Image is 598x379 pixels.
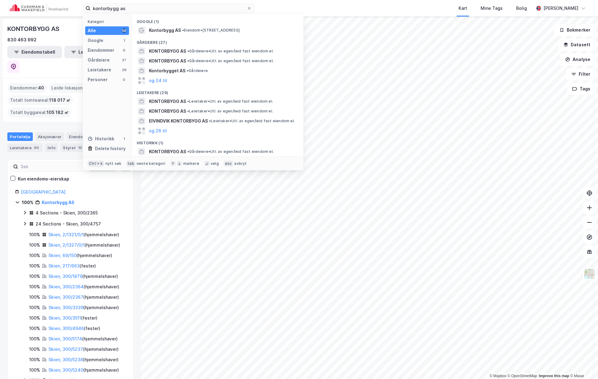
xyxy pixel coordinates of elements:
span: KONTORBYGG AS [149,98,186,105]
a: Skien, 300/4946 [48,326,84,331]
a: Skien, 300/5237 [48,347,83,352]
div: Eiendommer : [8,83,47,93]
button: Analyse [560,53,596,66]
a: Skien, 300/5240 [48,367,83,373]
a: Kontorbygg AS [42,200,74,205]
span: • [187,68,189,73]
div: ( hjemmelshaver ) [48,273,118,280]
span: Gårdeiere [187,68,208,73]
div: Google (1) [132,14,303,25]
span: Leietaker • Utl. av egen/leid fast eiendom el. [187,109,273,114]
div: velg [211,161,219,166]
div: Leietakere [7,143,43,152]
div: ( fester ) [48,314,97,322]
a: Skien, 69/150 [48,253,77,258]
span: Kontorbygget AS [149,67,185,74]
div: Mine Tags [481,5,503,12]
a: [GEOGRAPHIC_DATA] [21,189,66,195]
div: 100% [29,294,40,301]
div: 100% [22,199,33,206]
button: Tags [567,83,596,95]
button: og 24 til [149,77,167,84]
a: Skien, 300/3339 [48,305,83,310]
div: markere [183,161,199,166]
div: Ctrl + k [88,161,104,167]
span: Leietaker • Utl. av egen/leid fast eiendom el. [187,99,273,104]
span: Gårdeiere • Utl. av egen/leid fast eiendom el. [187,59,274,63]
div: esc [224,161,233,167]
div: 60 [33,145,40,151]
img: cushman-wakefield-realkapital-logo.202ea83816669bd177139c58696a8fa1.svg [10,4,68,13]
div: 100% [29,346,40,353]
span: • [187,109,189,113]
div: 1 [122,136,127,141]
div: nytt søk [105,161,122,166]
div: neste kategori [137,161,166,166]
div: Alle [88,27,96,34]
div: Leide lokasjoner : [49,83,93,93]
div: ( hjemmelshaver ) [48,231,119,238]
div: 10 [77,145,83,151]
div: 100% [29,273,40,280]
div: 0 [122,48,127,53]
button: og 26 til [149,127,167,135]
div: tab [126,161,135,167]
div: ( hjemmelshaver ) [48,366,119,374]
div: 100% [29,366,40,374]
a: Skien, 300/1879 [48,274,82,279]
div: 830 463 992 [7,36,36,44]
div: ( hjemmelshaver ) [48,294,119,301]
a: Skien, 2/1327/0/1 [48,242,85,248]
div: Leietakere [88,66,111,74]
iframe: Chat Widget [567,350,598,379]
span: • [182,28,184,32]
div: Aksjonærer [35,132,64,141]
span: • [187,59,189,63]
span: KONTORBYGG AS [149,57,186,65]
button: Bokmerker [554,24,596,36]
div: ( fester ) [48,262,96,270]
div: ( hjemmelshaver ) [48,304,119,311]
span: KONTORBYGG AS [149,148,186,155]
span: • [187,149,189,154]
div: 0 [122,77,127,82]
div: Eiendommer [67,132,105,141]
div: Leietakere (29) [132,85,303,97]
div: 100% [29,356,40,363]
a: Skien, 300/3511 [48,315,81,320]
div: Portefølje [7,132,33,141]
div: 27 [122,58,127,63]
div: 100% [29,314,40,322]
div: Styret [60,143,86,152]
div: ( hjemmelshaver ) [48,252,112,259]
div: Kategori [88,19,129,24]
a: Skien, 300/5238 [48,357,83,362]
span: 105 182 ㎡ [47,109,69,116]
div: Totalt byggareal : [8,108,71,117]
span: Leietaker • Utl. av egen/leid fast eiendom el. [209,119,295,123]
div: 100% [29,304,40,311]
div: 100% [29,262,40,270]
div: 1 [122,38,127,43]
a: Skien, 2/1321/0/1 [48,232,84,237]
span: KONTORBYGG AS [149,108,186,115]
div: 100% [29,283,40,290]
span: KONTORBYGG AS [149,47,186,55]
div: 100% [29,231,40,238]
div: [PERSON_NAME] [543,5,578,12]
input: Søk på adresse, matrikkel, gårdeiere, leietakere eller personer [90,4,247,13]
div: Bolig [516,5,527,12]
div: 100% [29,241,40,249]
div: Eiendommer [88,47,114,54]
span: Kontorbygg AS [149,27,181,34]
div: Kontrollprogram for chat [567,350,598,379]
span: 118 017 ㎡ [49,97,70,104]
span: EIVINDVIK KONTORBYGG AS [149,117,208,125]
a: OpenStreetMap [508,374,537,378]
div: KONTORBYGG AS [7,24,60,34]
a: Skien, 300/2364 [48,284,84,289]
button: Eiendomstabell [7,46,62,58]
button: Leietakertabell [64,46,119,58]
a: Mapbox [489,374,506,378]
img: Z [584,268,595,280]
